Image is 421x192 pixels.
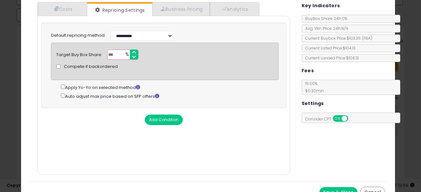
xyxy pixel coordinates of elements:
span: Consider CPT: [302,116,357,122]
span: ON [334,116,342,121]
a: Repricing Settings [87,4,152,17]
span: Current Landed Price: $104.13 [302,55,359,61]
span: $0.30 min [302,88,324,94]
label: Default repricing method: [51,32,106,39]
span: BuyBox Share 24h: 0% [302,16,347,21]
h5: Key Indicators [302,2,340,10]
div: Auto adjust max price based on SFP offers [61,92,278,100]
button: Add Condition [145,115,183,125]
div: Apply Yo-Yo on selected method [61,83,278,91]
h5: Settings [302,99,324,108]
div: Target Buy Box Share: [56,50,102,58]
span: % [121,50,132,60]
span: $103.35 [347,35,372,41]
a: Business Pricing [152,2,210,16]
span: 15.00 % [302,81,324,94]
h5: Fees [302,67,314,75]
span: Compete if backordered [64,64,118,70]
span: ( FBA ) [362,35,372,41]
a: Costs [38,2,87,16]
span: Avg. Win Price 24h: N/A [302,26,348,31]
span: Current Listed Price: $104.13 [302,45,356,51]
a: Analytics [210,2,259,16]
span: Current Buybox Price: [302,35,372,41]
span: OFF [347,116,358,121]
